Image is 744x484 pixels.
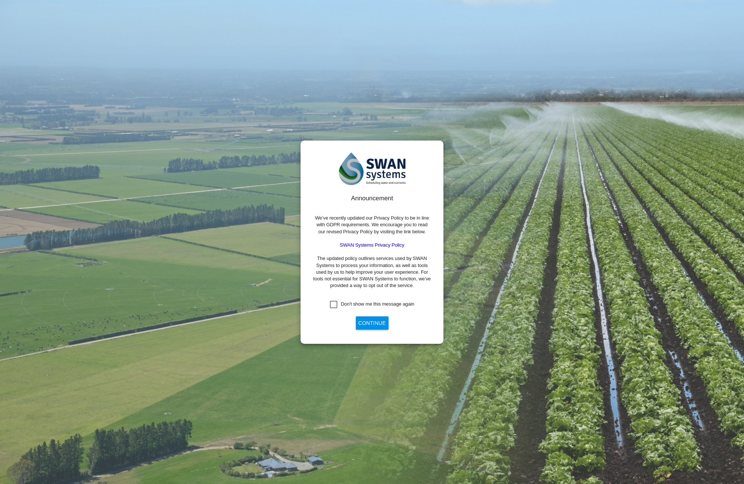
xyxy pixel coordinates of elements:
div: Don't show me this message again [341,301,414,307]
a: SWAN Systems Privacy Policy [340,242,404,248]
md-checkbox: Don't show me this message again [330,301,414,308]
span: We’ve recently updated our Privacy Policy to be in line with GDPR requirements. We encourage you ... [315,215,429,234]
span: The updated policy outlines services used by SWAN Systems to process your information, as well as... [313,256,431,288]
div: Announcement [312,194,432,203]
button: Continue [356,316,389,330]
img: SWAN-Landscape-Logo-Colour.png [339,152,406,185]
